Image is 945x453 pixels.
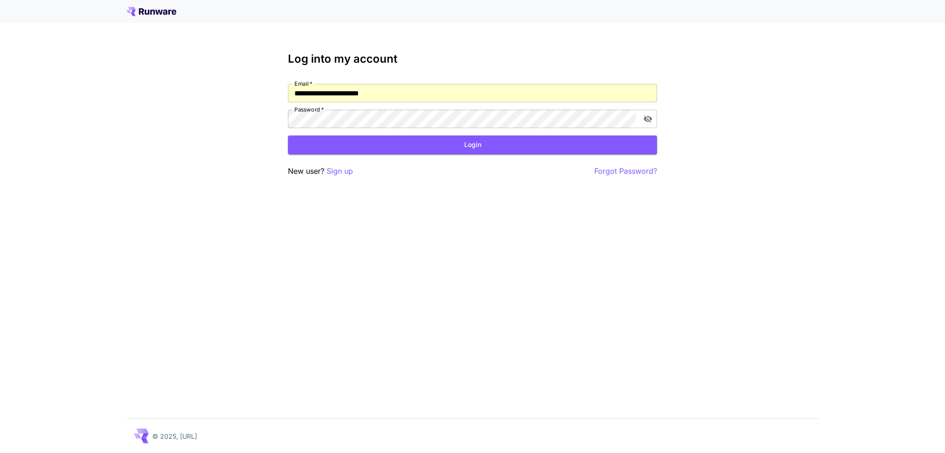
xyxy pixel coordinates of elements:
label: Email [294,80,312,88]
button: Sign up [327,165,353,177]
p: © 2025, [URL] [152,431,197,441]
button: Forgot Password? [594,165,657,177]
p: New user? [288,165,353,177]
h3: Log into my account [288,53,657,65]
button: toggle password visibility [640,111,656,127]
button: Login [288,135,657,154]
label: Password [294,106,324,113]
